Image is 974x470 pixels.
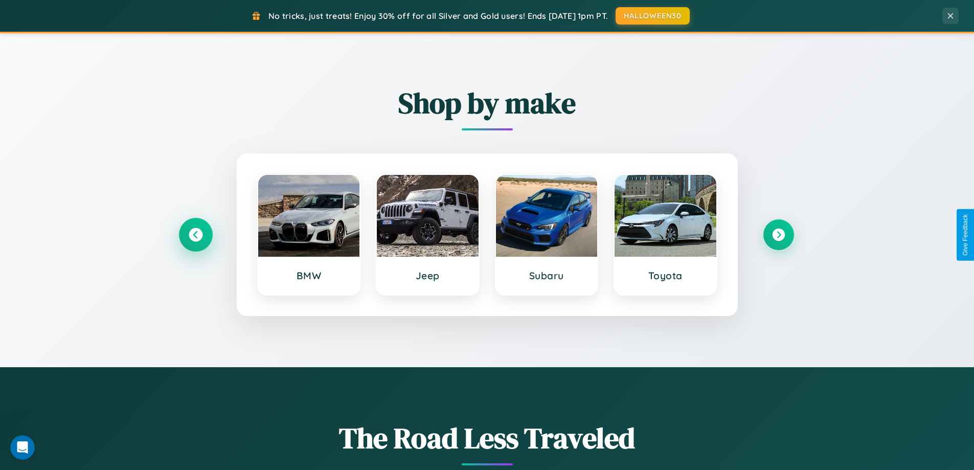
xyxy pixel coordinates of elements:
[268,270,350,282] h3: BMW
[616,7,690,25] button: HALLOWEEN30
[10,435,35,460] iframe: Intercom live chat
[180,83,794,123] h2: Shop by make
[506,270,587,282] h3: Subaru
[625,270,706,282] h3: Toyota
[268,11,608,21] span: No tricks, just treats! Enjoy 30% off for all Silver and Gold users! Ends [DATE] 1pm PT.
[180,418,794,458] h1: The Road Less Traveled
[962,214,969,256] div: Give Feedback
[387,270,468,282] h3: Jeep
